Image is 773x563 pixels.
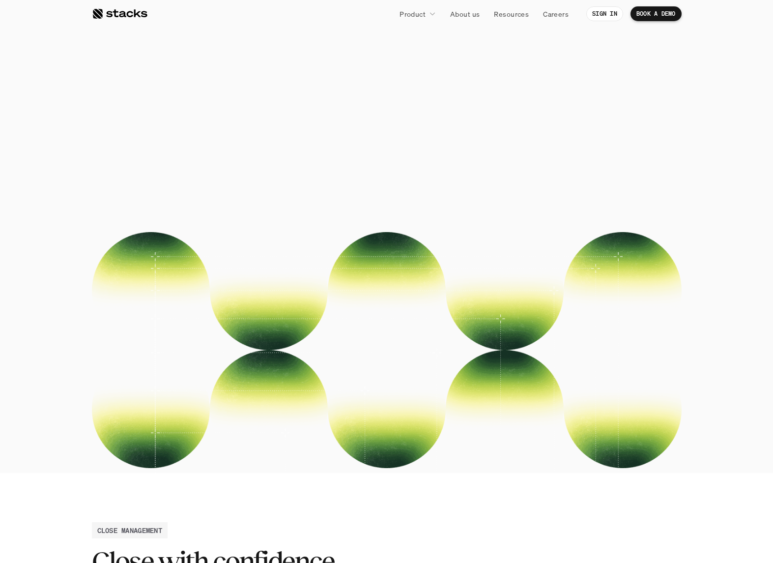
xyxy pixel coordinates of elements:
p: Product [400,9,426,19]
span: Without [204,123,366,167]
p: BOOK A DEMO [636,10,676,17]
span: the [345,79,408,123]
p: About us [450,9,480,19]
span: the [375,123,438,167]
p: Careers [543,9,569,19]
a: Resources [488,5,535,23]
a: BOOK A DEMO [342,244,431,268]
p: Help your team close the books faster. From centralized workflows to automated reconciliations, W... [244,183,529,228]
p: BOOK A DEMO [359,249,414,264]
span: chaos. [446,123,569,168]
span: Close [229,79,337,123]
h2: CLOSE MANAGEMENT [97,525,162,535]
p: Resources [494,9,529,19]
a: SIGN IN [586,6,623,21]
span: books. [416,79,545,123]
p: SIGN IN [592,10,617,17]
a: About us [444,5,486,23]
a: Careers [537,5,574,23]
a: BOOK A DEMO [630,6,682,21]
